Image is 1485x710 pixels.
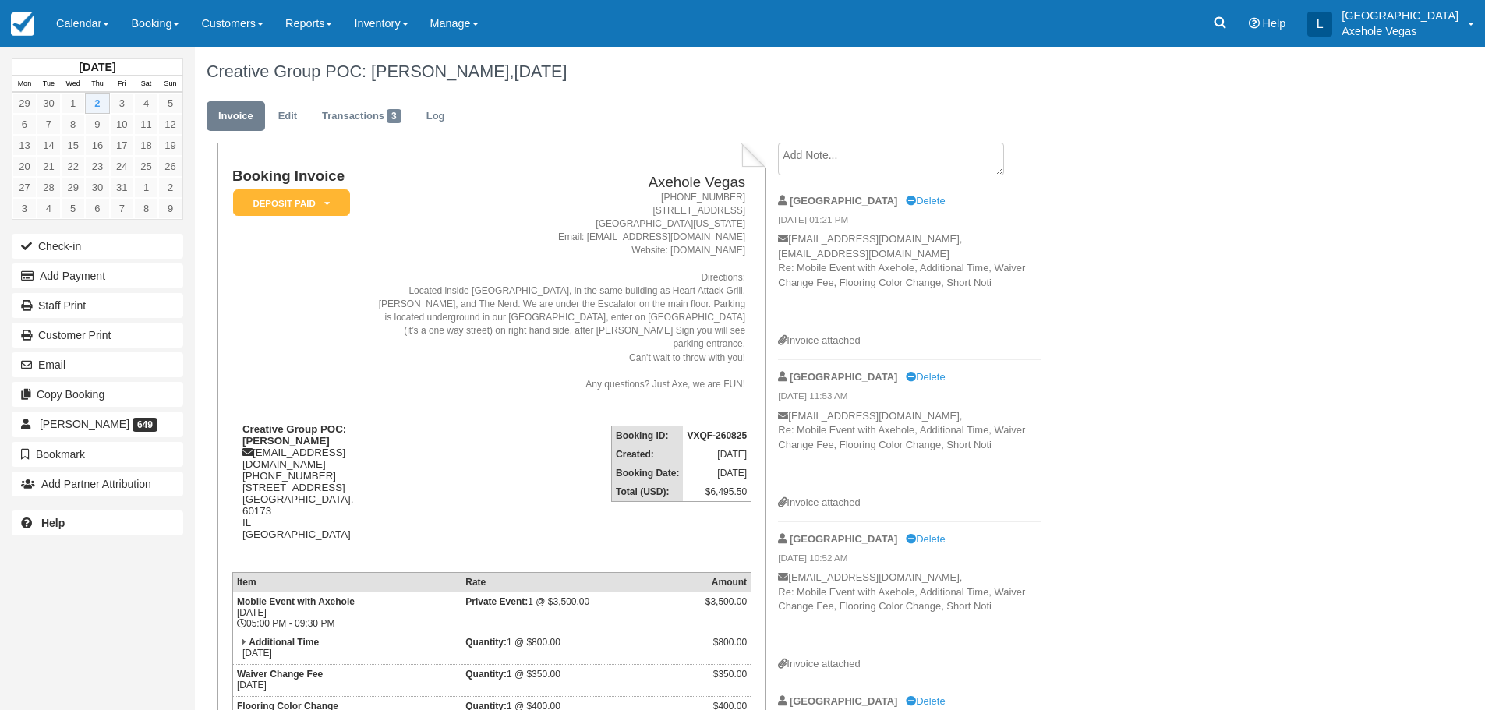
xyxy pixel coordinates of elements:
[79,61,115,73] strong: [DATE]
[134,76,158,93] th: Sat
[61,198,85,219] a: 5
[40,418,129,430] span: [PERSON_NAME]
[233,189,350,217] em: Deposit Paid
[12,198,37,219] a: 3
[1342,23,1458,39] p: Axehole Vegas
[790,695,897,707] strong: [GEOGRAPHIC_DATA]
[12,323,183,348] a: Customer Print
[85,114,109,135] a: 9
[134,156,158,177] a: 25
[232,189,345,217] a: Deposit Paid
[12,135,37,156] a: 13
[465,637,507,648] strong: Quantity
[85,93,109,114] a: 2
[37,156,61,177] a: 21
[906,195,945,207] a: Delete
[377,191,745,391] address: [PHONE_NUMBER] [STREET_ADDRESS] [GEOGRAPHIC_DATA][US_STATE] Email: [EMAIL_ADDRESS][DOMAIN_NAME] W...
[110,114,134,135] a: 10
[1249,18,1260,29] i: Help
[61,135,85,156] a: 15
[232,592,461,634] td: [DATE] 05:00 PM - 09:30 PM
[61,114,85,135] a: 8
[1342,8,1458,23] p: [GEOGRAPHIC_DATA]
[232,633,461,665] td: [DATE]
[12,263,183,288] button: Add Payment
[465,596,528,607] strong: Private Event
[249,637,319,648] strong: Additional Time
[134,177,158,198] a: 1
[110,156,134,177] a: 24
[12,472,183,496] button: Add Partner Attribution
[790,371,897,383] strong: [GEOGRAPHIC_DATA]
[85,156,109,177] a: 23
[134,114,158,135] a: 11
[207,62,1297,81] h1: Creative Group POC: [PERSON_NAME],
[37,135,61,156] a: 14
[110,198,134,219] a: 7
[310,101,413,132] a: Transactions3
[778,409,1041,496] p: [EMAIL_ADDRESS][DOMAIN_NAME], Re: Mobile Event with Axehole, Additional Time, Waiver Change Fee, ...
[415,101,457,132] a: Log
[11,12,34,36] img: checkfront-main-nav-mini-logo.png
[110,135,134,156] a: 17
[61,177,85,198] a: 29
[778,657,1041,672] div: Invoice attached
[1263,17,1286,30] span: Help
[790,195,897,207] strong: [GEOGRAPHIC_DATA]
[906,533,945,545] a: Delete
[12,234,183,259] button: Check-in
[461,592,702,634] td: 1 @ $3,500.00
[158,93,182,114] a: 5
[158,76,182,93] th: Sun
[683,445,751,464] td: [DATE]
[906,371,945,383] a: Delete
[85,135,109,156] a: 16
[267,101,309,132] a: Edit
[41,517,65,529] b: Help
[778,390,1041,407] em: [DATE] 11:53 AM
[12,114,37,135] a: 6
[158,156,182,177] a: 26
[12,177,37,198] a: 27
[37,177,61,198] a: 28
[158,114,182,135] a: 12
[778,570,1041,657] p: [EMAIL_ADDRESS][DOMAIN_NAME], Re: Mobile Event with Axehole, Additional Time, Waiver Change Fee, ...
[461,633,702,665] td: 1 @ $800.00
[12,382,183,407] button: Copy Booking
[110,76,134,93] th: Fri
[612,482,684,502] th: Total (USD):
[683,482,751,502] td: $6,495.50
[377,175,745,191] h2: Axehole Vegas
[110,93,134,114] a: 3
[12,156,37,177] a: 20
[61,156,85,177] a: 22
[12,412,183,436] a: [PERSON_NAME] 649
[110,177,134,198] a: 31
[158,177,182,198] a: 2
[134,198,158,219] a: 8
[687,430,747,441] strong: VXQF-260825
[778,214,1041,231] em: [DATE] 01:21 PM
[612,426,684,445] th: Booking ID:
[37,114,61,135] a: 7
[207,101,265,132] a: Invoice
[37,93,61,114] a: 30
[232,168,371,185] h1: Booking Invoice
[12,93,37,114] a: 29
[461,573,702,592] th: Rate
[12,76,37,93] th: Mon
[461,665,702,697] td: 1 @ $350.00
[158,198,182,219] a: 9
[705,669,747,692] div: $350.00
[465,669,507,680] strong: Quantity
[683,464,751,482] td: [DATE]
[387,109,401,123] span: 3
[705,637,747,660] div: $800.00
[237,596,355,607] strong: Mobile Event with Axehole
[61,76,85,93] th: Wed
[778,334,1041,348] div: Invoice attached
[778,232,1041,334] p: [EMAIL_ADDRESS][DOMAIN_NAME], [EMAIL_ADDRESS][DOMAIN_NAME] Re: Mobile Event with Axehole, Additio...
[1307,12,1332,37] div: L
[134,93,158,114] a: 4
[790,533,897,545] strong: [GEOGRAPHIC_DATA]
